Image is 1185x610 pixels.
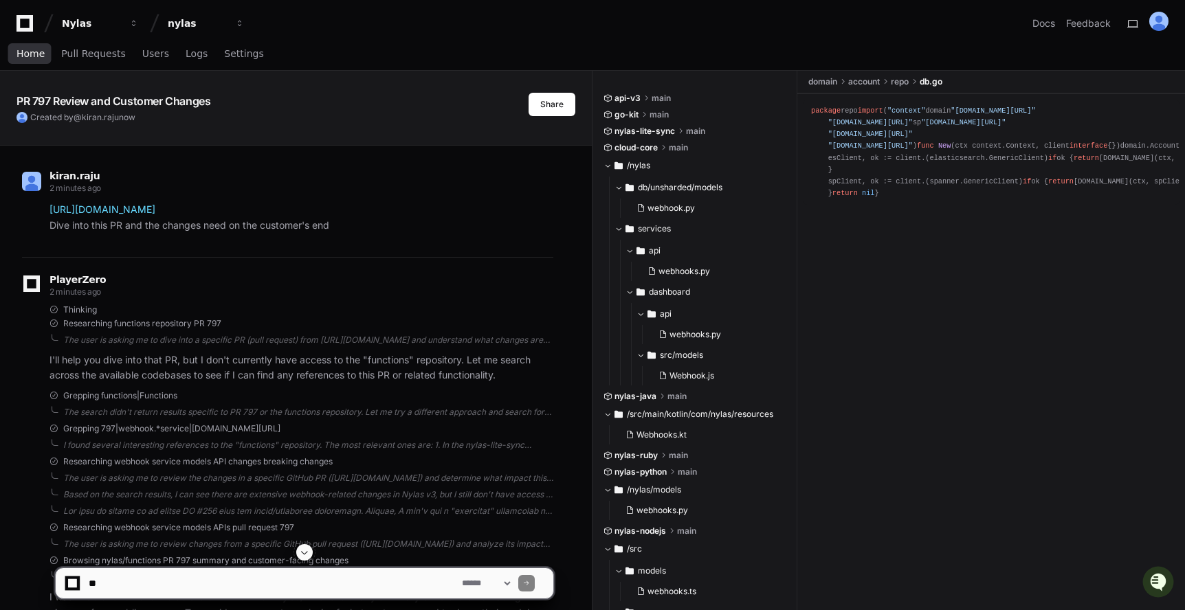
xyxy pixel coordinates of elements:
[63,473,553,484] div: The user is asking me to review the changes in a specific GitHub PR ([URL][DOMAIN_NAME]) and dete...
[63,335,553,346] div: The user is asking me to dive into a specific PR (pull request) from [URL][DOMAIN_NAME] and under...
[30,112,135,123] span: Created by
[56,11,144,36] button: Nylas
[636,344,787,366] button: src/models
[677,526,696,536] span: main
[1149,12,1169,31] img: ALV-UjXdkCaxG7Ha6Z-zDHMTEPqXMlNFMnpHuOo2CVUViR2iaDDte_9HYgjrRZ0zHLyLySWwoP3Esd7mb4Ah-olhw-DLkFEvG...
[168,16,227,30] div: nylas
[14,55,250,77] div: Welcome
[638,182,722,193] span: db/unsharded/models
[614,126,675,137] span: nylas-lite-sync
[920,76,942,87] span: db.go
[647,306,656,322] svg: Directory
[137,144,166,155] span: Pylon
[653,366,779,385] button: Webhook.js
[636,303,787,325] button: api
[951,142,1120,150] span: (ctx context.Context, client {})
[614,526,666,536] span: nylas-nodejs
[142,38,169,70] a: Users
[614,218,787,240] button: services
[47,116,174,127] div: We're available if you need us!
[636,284,645,300] svg: Directory
[1048,177,1074,185] span: return
[811,105,1171,199] div: repo ( domain sp ) domain.AccountRP { esClient, ok := client.(elasticsearch.GenericClient) ok { [...
[614,177,787,199] button: db/unsharded/models
[49,286,101,297] span: 2 minutes ago
[614,142,658,153] span: cloud-core
[653,325,779,344] button: webhooks.py
[162,11,250,36] button: nylas
[49,352,553,384] p: I'll help you dive into that PR, but I don't currently have access to the "functions" repository....
[49,275,106,284] span: PlayerZero
[186,49,208,58] span: Logs
[647,203,695,214] span: webhook.py
[14,102,38,127] img: 1756235613930-3d25f9e4-fa56-45dd-b3ad-e072dfbd1548
[1048,154,1056,162] span: if
[63,456,333,467] span: Researching webhook service models API changes breaking changes
[650,109,669,120] span: main
[97,144,166,155] a: Powered byPylon
[891,76,909,87] span: repo
[614,482,623,498] svg: Directory
[614,541,623,557] svg: Directory
[642,262,779,281] button: webhooks.py
[667,391,687,402] span: main
[669,370,714,381] span: Webhook.js
[1070,142,1107,150] span: interface
[636,242,645,259] svg: Directory
[627,160,650,171] span: /nylas
[119,112,135,122] span: now
[627,543,642,554] span: /src
[649,286,690,297] span: dashboard
[658,266,710,277] span: webhooks.py
[921,118,1006,126] span: "[DOMAIN_NAME][URL]"
[848,76,880,87] span: account
[811,106,841,115] span: package
[529,93,575,116] button: Share
[917,142,934,150] span: func
[887,106,925,115] span: "context"
[63,318,221,329] span: Researching functions repository PR 797
[1141,565,1178,602] iframe: Open customer support
[63,489,553,500] div: Based on the search results, I can see there are extensive webhook-related changes in Nylas v3, b...
[649,245,661,256] span: api
[16,94,210,108] app-text-character-animate: PR 797 Review and Customer Changes
[686,126,705,137] span: main
[652,93,671,104] span: main
[16,49,45,58] span: Home
[1074,154,1099,162] span: return
[1066,16,1111,30] button: Feedback
[63,423,280,434] span: Grepping 797|webhook.*service|[DOMAIN_NAME][URL]
[603,155,787,177] button: /nylas
[142,49,169,58] span: Users
[862,189,874,197] span: nil
[47,102,225,116] div: Start new chat
[234,106,250,123] button: Start new chat
[614,157,623,174] svg: Directory
[16,112,27,123] img: ALV-UjXdkCaxG7Ha6Z-zDHMTEPqXMlNFMnpHuOo2CVUViR2iaDDte_9HYgjrRZ0zHLyLySWwoP3Esd7mb4Ah-olhw-DLkFEvG...
[638,223,671,234] span: services
[660,350,703,361] span: src/models
[61,49,125,58] span: Pull Requests
[603,538,787,560] button: /src
[1032,16,1055,30] a: Docs
[614,406,623,422] svg: Directory
[627,484,681,495] span: /nylas/models
[63,539,553,550] div: The user is asking me to review changes from a specific GitHub pull request ([URL][DOMAIN_NAME]) ...
[614,450,658,461] span: nylas-ruby
[627,409,773,420] span: /src/main/kotlin/com/nylas/resources
[669,450,688,461] span: main
[603,403,787,425] button: /src/main/kotlin/com/nylas/resources
[669,142,688,153] span: main
[625,221,634,237] svg: Directory
[16,38,45,70] a: Home
[858,106,883,115] span: import
[614,466,667,477] span: nylas-python
[224,38,263,70] a: Settings
[49,202,553,234] p: Dive into this PR and the changes need on the customer's end
[14,14,41,41] img: PlayerZero
[636,429,687,440] span: Webhooks.kt
[49,203,155,215] a: [URL][DOMAIN_NAME]
[63,440,553,451] div: I found several interesting references to the "functions" repository. The most relevant ones are:...
[62,16,121,30] div: Nylas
